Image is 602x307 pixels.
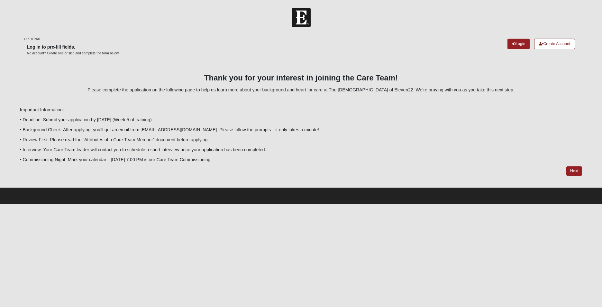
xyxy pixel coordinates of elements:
[24,37,41,42] small: OPTIONAL
[27,51,120,56] p: No account? Create one or skip and complete the form below.
[20,73,582,83] h3: Thank you for your interest in joining the Care Team!
[20,107,64,112] span: Important Information:
[20,87,582,93] p: Please complete the application on the following page to help us learn more about your background...
[20,116,582,123] p: • Deadline: Submit your application by [DATE] (Week 5 of training).
[20,156,582,163] p: • Commissioning Night: Mark your calendar—[DATE] 7:00 PM is our Care Team Commissioning.
[20,146,582,153] p: • Interview: Your Care Team leader will contact you to schedule a short interview once your appli...
[566,166,582,176] a: Next
[27,44,120,50] h6: Log in to pre-fill fields.
[507,39,530,49] a: Login
[534,39,575,49] a: Create Account
[20,136,582,143] p: • Review First: Please read the “Attributes of a Care Team Member” document before applying.
[292,8,311,27] img: Church of Eleven22 Logo
[20,126,582,133] p: • Background Check: After applying, you’ll get an email from [EMAIL_ADDRESS][DOMAIN_NAME]. Please...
